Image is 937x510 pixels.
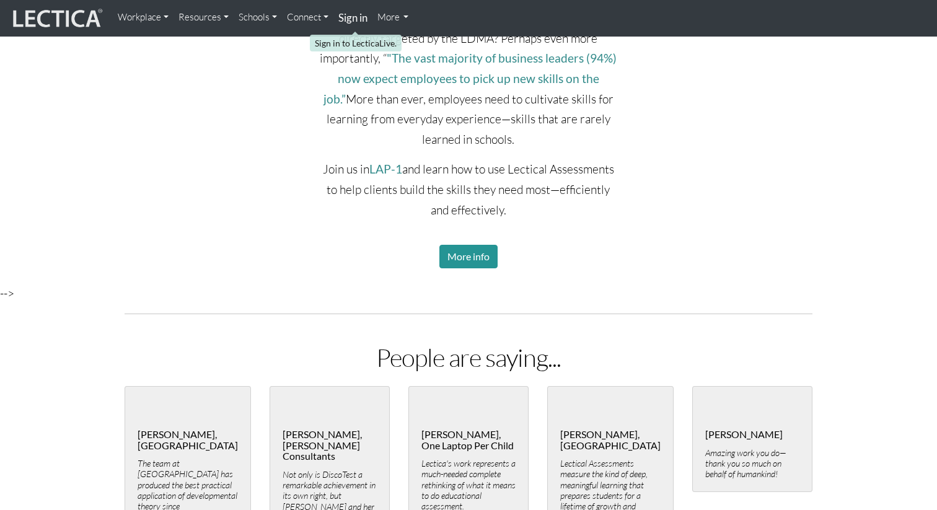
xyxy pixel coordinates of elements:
h5: [PERSON_NAME], [GEOGRAPHIC_DATA] [138,429,238,451]
h5: [PERSON_NAME], [PERSON_NAME] Consultants [283,429,377,462]
h1: People are saying... [125,344,812,371]
img: lecticalive [10,7,103,30]
strong: Sign in [338,11,367,24]
a: More [372,5,414,30]
a: More info [439,245,498,268]
h5: [PERSON_NAME] [705,429,799,440]
a: Schools [234,5,282,30]
a: "The vast majority of business leaders (94%) now expect employees to pick up new skills on the job.” [323,51,617,105]
a: LAP-1 [369,162,402,176]
a: Sign in [333,5,372,32]
h5: [PERSON_NAME], [GEOGRAPHIC_DATA] [560,429,661,451]
h5: [PERSON_NAME], One Laptop Per Child [421,429,516,451]
a: Resources [174,5,234,30]
div: Sign in to LecticaLive. [310,35,402,51]
p: Join us in and learn how to use Lectical Assessments to help clients build the skills they need m... [319,159,618,220]
p: Amazing work you do—thank you so much on behalf of humankind! [705,447,799,480]
a: Workplace [113,5,174,30]
a: Connect [282,5,333,30]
